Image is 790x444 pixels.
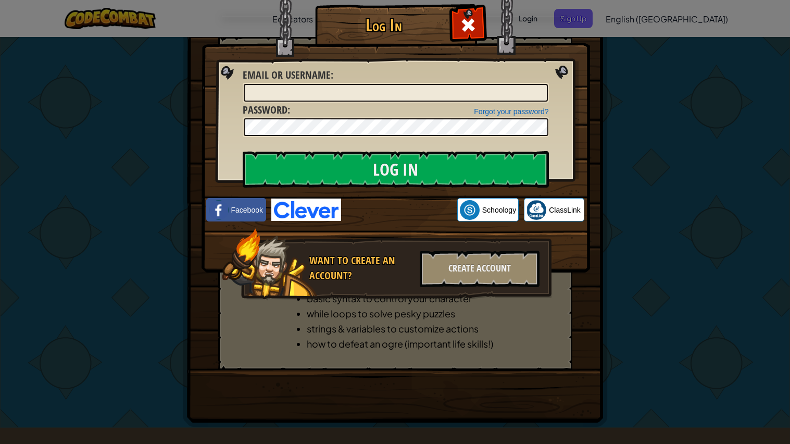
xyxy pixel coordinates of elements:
[420,251,540,287] div: Create Account
[243,103,290,118] label: :
[309,253,413,283] div: Want to create an account?
[474,107,548,116] a: Forgot your password?
[243,68,333,83] label: :
[549,205,581,215] span: ClassLink
[482,205,516,215] span: Schoology
[318,16,450,34] h1: Log In
[243,151,549,188] input: Log In
[271,199,341,221] img: clever-logo-blue.png
[526,200,546,220] img: classlink-logo-small.png
[209,200,229,220] img: facebook_small.png
[460,200,480,220] img: schoology.png
[231,205,263,215] span: Facebook
[243,103,287,117] span: Password
[243,68,331,82] span: Email or Username
[341,199,457,221] iframe: Sign in with Google Button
